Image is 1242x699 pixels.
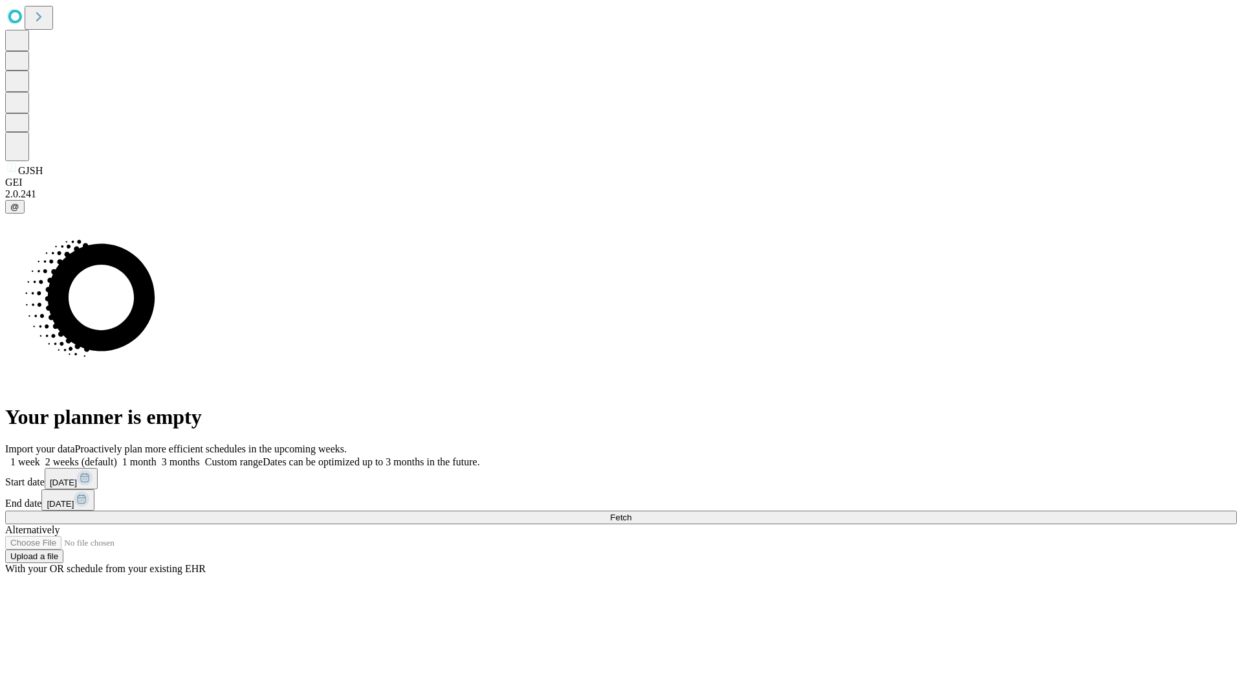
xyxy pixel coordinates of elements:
span: 1 month [122,456,157,467]
span: Fetch [610,513,631,522]
span: With your OR schedule from your existing EHR [5,563,206,574]
h1: Your planner is empty [5,405,1237,429]
span: 1 week [10,456,40,467]
button: @ [5,200,25,214]
span: Dates can be optimized up to 3 months in the future. [263,456,479,467]
div: Start date [5,468,1237,489]
div: End date [5,489,1237,511]
span: Custom range [205,456,263,467]
button: [DATE] [45,468,98,489]
button: [DATE] [41,489,94,511]
span: 3 months [162,456,200,467]
span: [DATE] [50,478,77,487]
span: 2 weeks (default) [45,456,117,467]
button: Upload a file [5,549,63,563]
span: Alternatively [5,524,60,535]
button: Fetch [5,511,1237,524]
span: Proactively plan more efficient schedules in the upcoming weeks. [75,443,347,454]
span: [DATE] [47,499,74,509]
div: GEI [5,177,1237,188]
span: Import your data [5,443,75,454]
span: GJSH [18,165,43,176]
span: @ [10,202,19,212]
div: 2.0.241 [5,188,1237,200]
